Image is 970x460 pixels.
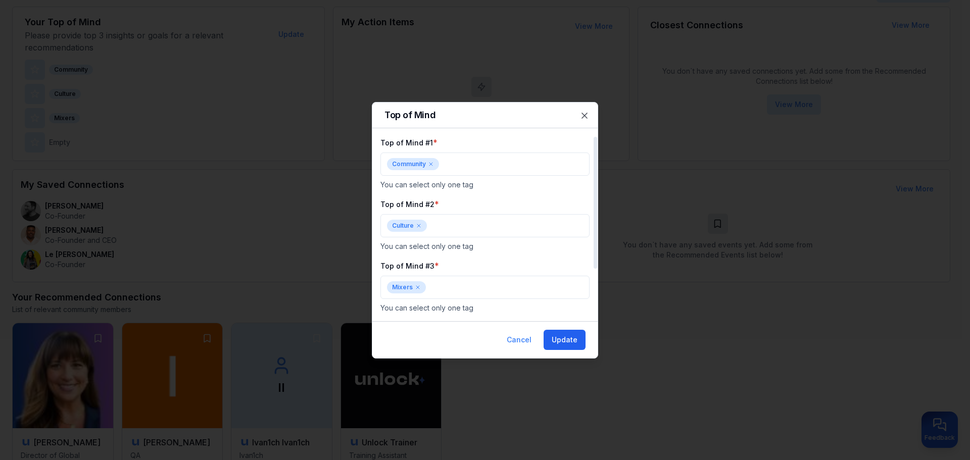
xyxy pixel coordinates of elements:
[387,281,426,293] div: Mixers
[387,158,439,170] div: Community
[384,111,586,120] h2: Top of Mind
[380,303,590,313] p: You can select only one tag
[380,262,434,270] label: Top of Mind #3
[380,138,433,147] label: Top of Mind #1
[544,330,586,350] button: Update
[380,241,590,251] p: You can select only one tag
[380,180,590,190] p: You can select only one tag
[499,330,540,350] button: Cancel
[387,220,427,232] div: Culture
[380,200,434,209] label: Top of Mind #2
